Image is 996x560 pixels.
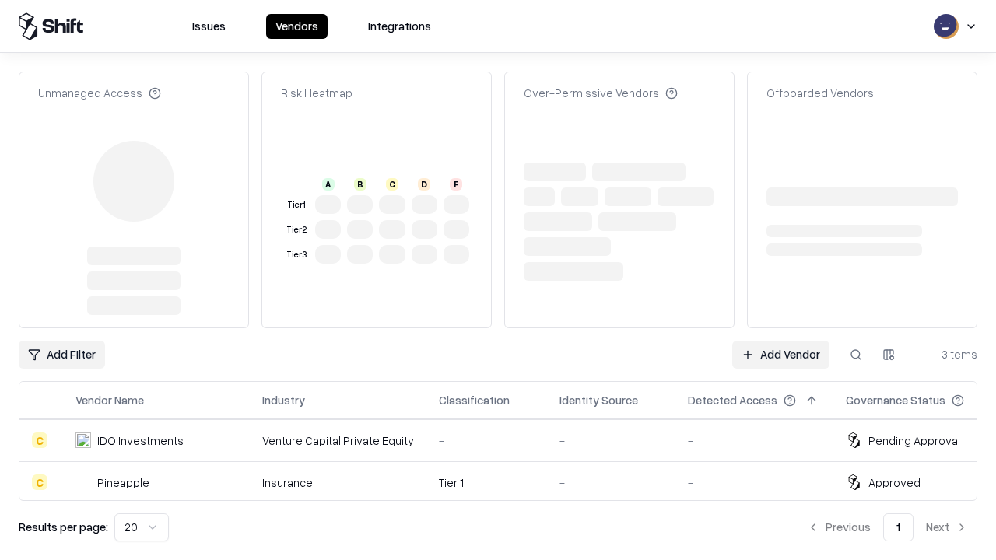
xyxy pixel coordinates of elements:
div: Venture Capital Private Equity [262,432,414,449]
div: Approved [868,474,921,491]
div: - [439,432,535,449]
div: Pineapple [97,474,149,491]
div: - [559,474,663,491]
div: C [32,432,47,448]
button: Integrations [359,14,440,39]
div: Insurance [262,474,414,491]
nav: pagination [798,513,977,541]
div: IDO Investments [97,432,184,449]
div: Vendor Name [75,392,144,408]
div: Tier 2 [284,223,309,236]
div: C [386,178,398,191]
div: Industry [262,392,305,408]
div: - [688,474,821,491]
div: - [559,432,663,449]
div: Tier 3 [284,248,309,261]
div: F [450,178,462,191]
div: Detected Access [688,392,777,408]
button: Issues [183,14,235,39]
div: Over-Permissive Vendors [524,85,678,101]
div: Classification [439,392,510,408]
div: Identity Source [559,392,638,408]
div: A [322,178,335,191]
div: Pending Approval [868,432,960,449]
div: Tier 1 [439,474,535,491]
div: Unmanaged Access [38,85,161,101]
p: Results per page: [19,519,108,535]
div: - [688,432,821,449]
div: Offboarded Vendors [766,85,874,101]
img: Pineapple [75,474,91,490]
div: B [354,178,366,191]
div: Governance Status [846,392,945,408]
div: C [32,474,47,490]
button: Add Filter [19,341,105,369]
div: D [418,178,430,191]
button: 1 [883,513,914,541]
div: 3 items [915,346,977,362]
div: Tier 1 [284,198,309,212]
button: Vendors [266,14,328,39]
img: IDO Investments [75,432,91,448]
a: Add Vendor [732,341,829,369]
div: Risk Heatmap [281,85,352,101]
